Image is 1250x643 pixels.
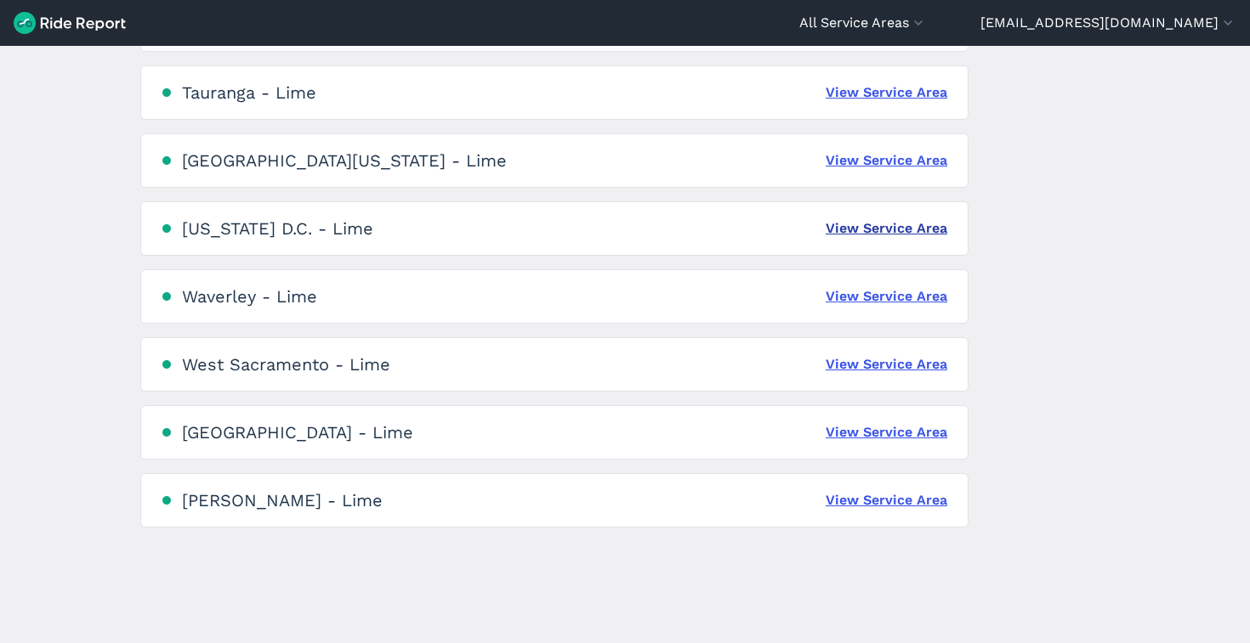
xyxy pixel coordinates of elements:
[826,218,947,239] a: View Service Area
[182,218,373,239] div: [US_STATE] D.C. - Lime
[182,490,383,510] div: [PERSON_NAME] - Lime
[14,12,126,34] img: Ride Report
[826,490,947,510] a: View Service Area
[182,422,413,443] div: [GEOGRAPHIC_DATA] - Lime
[182,82,316,103] div: Tauranga - Lime
[826,286,947,307] a: View Service Area
[826,354,947,375] a: View Service Area
[182,150,507,171] div: [GEOGRAPHIC_DATA][US_STATE] - Lime
[980,13,1236,33] button: [EMAIL_ADDRESS][DOMAIN_NAME]
[182,354,390,375] div: West Sacramento - Lime
[826,422,947,443] a: View Service Area
[826,82,947,103] a: View Service Area
[799,13,927,33] button: All Service Areas
[182,286,317,307] div: Waverley - Lime
[826,150,947,171] a: View Service Area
